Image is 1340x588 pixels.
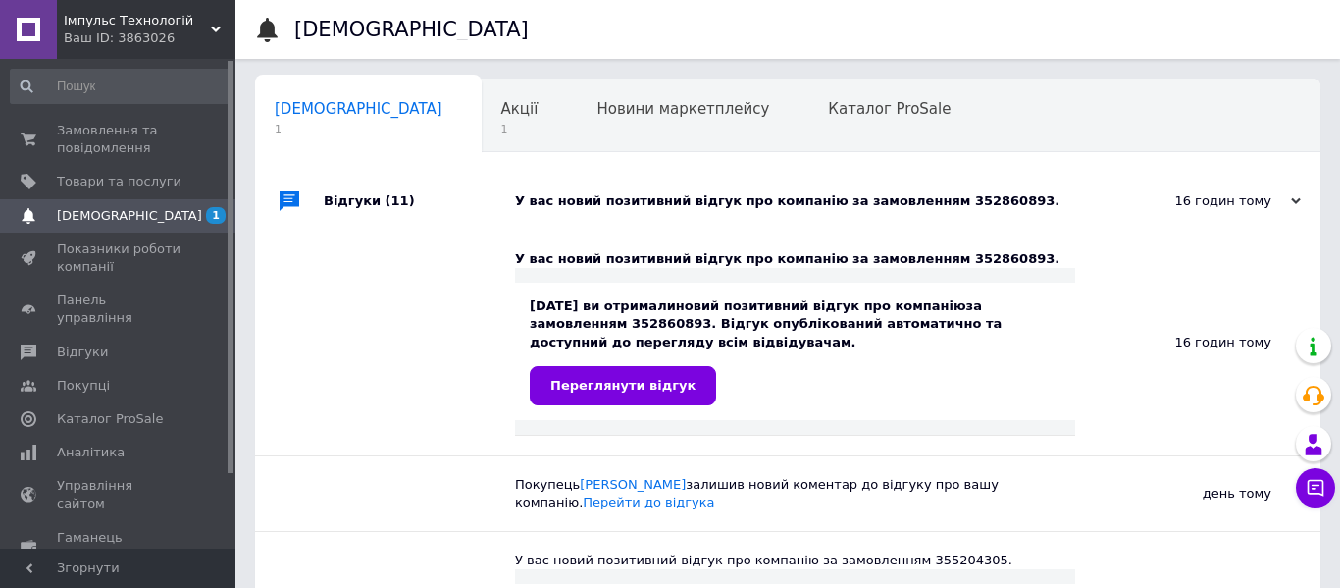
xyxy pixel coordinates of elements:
span: Переглянути відгук [550,378,696,393]
a: Перейти до відгука [583,495,714,509]
span: 1 [275,122,442,136]
span: Імпульс Технологій [64,12,211,29]
span: Новини маркетплейсу [596,100,769,118]
h1: [DEMOGRAPHIC_DATA] [294,18,529,41]
span: 1 [206,207,226,224]
span: [DEMOGRAPHIC_DATA] [275,100,442,118]
span: Показники роботи компанії [57,241,181,276]
input: Пошук [10,69,232,104]
span: Гаманець компанії [57,529,181,564]
a: Переглянути відгук [530,366,716,405]
span: Каталог ProSale [57,410,163,428]
a: [PERSON_NAME] [580,477,686,492]
span: Товари та послуги [57,173,181,190]
button: Чат з покупцем [1296,468,1335,508]
span: Управління сайтом [57,477,181,512]
span: Панель управління [57,292,181,327]
div: [DATE] ви отримали за замовленням 352860893. Відгук опублікований автоматично та доступний до пер... [530,297,1060,405]
span: Відгуки [57,344,108,361]
div: Покупець залишив новий коментар до відгуку про вашу компанію. [515,476,1075,511]
b: новий позитивний відгук про компанію [676,298,966,313]
span: (11) [386,193,415,208]
span: Аналітика [57,444,125,461]
span: Акції [501,100,539,118]
div: день тому [1075,456,1320,531]
span: 1 [501,122,539,136]
div: У вас новий позитивний відгук про компанію за замовленням 355204305. [515,552,1075,569]
div: 16 годин тому [1075,231,1320,455]
div: Ваш ID: 3863026 [64,29,235,47]
span: Замовлення та повідомлення [57,122,181,157]
div: У вас новий позитивний відгук про компанію за замовленням 352860893. [515,250,1075,268]
div: 16 годин тому [1105,192,1301,210]
span: Каталог ProSale [828,100,951,118]
span: [DEMOGRAPHIC_DATA] [57,207,202,225]
div: У вас новий позитивний відгук про компанію за замовленням 352860893. [515,192,1105,210]
span: Покупці [57,377,110,395]
div: Відгуки [324,172,515,231]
